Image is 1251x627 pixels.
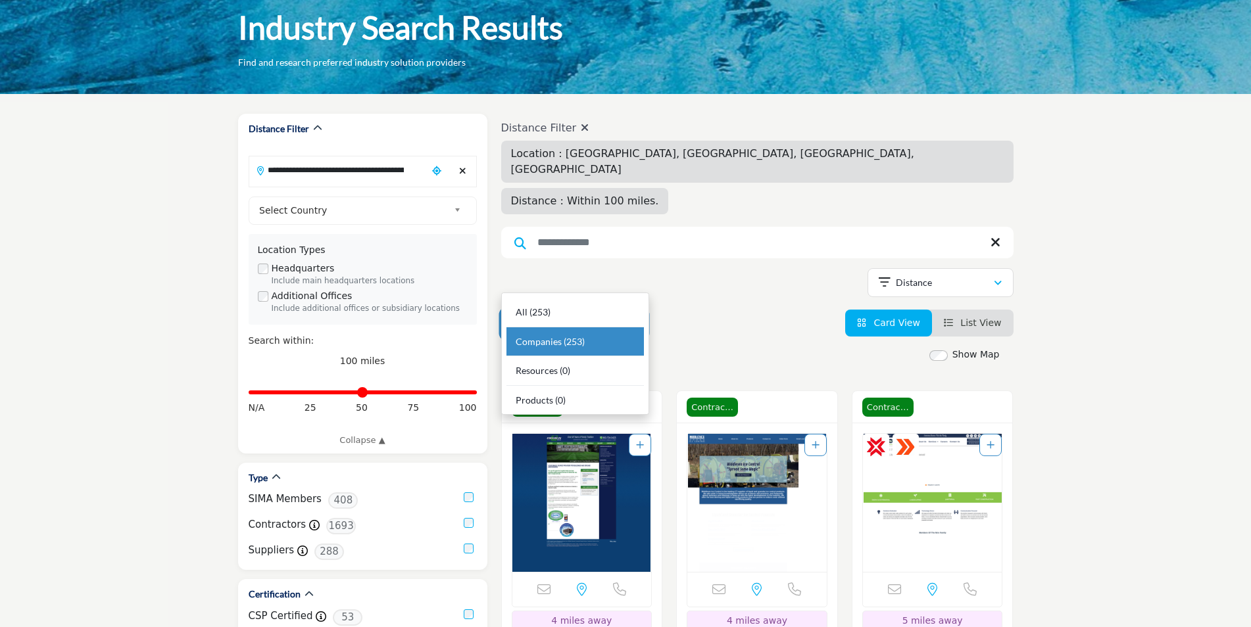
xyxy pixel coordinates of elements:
a: Collapse ▲ [249,434,477,447]
a: View List [944,317,1002,328]
img: Coughlin Service Corp [512,434,652,572]
span: Companies [516,336,562,347]
div: Include main headquarters locations [272,275,468,287]
label: Additional Offices [272,289,353,303]
div: Companies (253) [501,292,649,415]
h1: Industry Search Results [238,7,563,48]
div: Search within: [249,334,477,348]
span: 53 [333,609,362,626]
label: Suppliers [249,543,295,558]
span: N/A [249,401,265,415]
label: CSP Certified [249,609,313,624]
a: Open Listing in new tab [863,434,1002,572]
span: 100 miles [340,356,385,366]
input: CSP Certified checkbox [464,609,474,619]
span: Contractor [687,398,738,417]
h2: Certification [249,588,301,601]
span: 1693 [326,518,356,534]
span: Contractor [862,398,914,417]
div: Location Types [258,243,468,257]
a: Open Listing in new tab [687,434,827,572]
img: David A Lenz Landscape Service [687,434,827,572]
span: Resources [516,365,558,376]
span: 100 [459,401,477,415]
div: Choose your current location [427,157,447,185]
b: (253) [564,336,585,347]
span: 25 [305,401,316,415]
span: List View [960,317,1001,328]
p: Distance [896,276,932,289]
a: Open Listing in new tab [512,434,652,572]
span: Card View [873,317,920,328]
a: Add To List [812,440,820,450]
h2: Type [249,471,268,484]
h2: Distance Filter [249,122,309,135]
li: Card View [845,310,932,337]
span: Products [516,394,553,406]
span: 4 miles away [551,615,612,626]
span: Select Country [259,202,449,218]
label: Contractors [249,517,307,532]
a: Add To List [987,440,994,450]
b: (0) [555,394,566,406]
a: View Card [857,317,920,328]
input: Suppliers checkbox [464,544,474,553]
div: Include additional offices or subsidiary locations [272,303,468,315]
img: CSP Certified Badge Icon [866,437,886,457]
b: (0) [560,365,570,376]
span: Distance : Within 100 miles. [511,195,659,207]
div: Clear search location [453,157,473,185]
span: 5 miles away [902,615,963,626]
span: 288 [314,544,344,560]
h4: Distance Filter [501,122,1014,134]
li: List View [932,310,1014,337]
img: ASM Certified Badge Icon [896,437,916,457]
input: Search Location [249,157,427,183]
span: Location : [GEOGRAPHIC_DATA], [GEOGRAPHIC_DATA], [GEOGRAPHIC_DATA], [GEOGRAPHIC_DATA] [511,147,914,175]
span: 408 [328,492,358,509]
input: SIMA Members checkbox [464,492,474,502]
label: Headquarters [272,262,335,275]
b: (253) [529,306,551,317]
span: All [516,306,527,317]
span: 50 [356,401,368,415]
input: Search Keyword [501,227,1014,258]
span: 4 miles away [727,615,787,626]
button: Distance [868,268,1014,297]
p: Find and research preferred industry solution providers [238,56,466,69]
a: Add To List [636,440,644,450]
img: NIRO Facilities Management, LLC [863,434,1002,572]
input: Contractors checkbox [464,518,474,528]
label: SIMA Members [249,492,322,507]
label: Show Map [952,348,1000,361]
span: 75 [407,401,419,415]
